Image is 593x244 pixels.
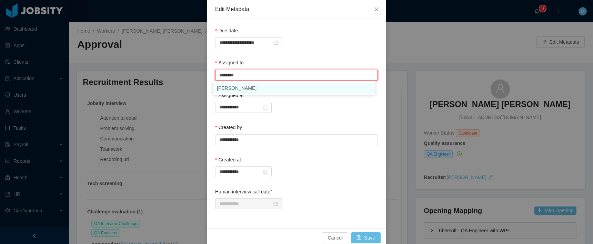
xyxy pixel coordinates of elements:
[215,60,244,65] label: Assigned to
[374,7,379,12] i: icon: close
[263,169,268,174] i: icon: calendar
[215,157,241,162] label: Created at
[263,105,268,110] i: icon: calendar
[215,93,244,98] label: Assigned at
[351,232,381,243] button: icon: saveSave
[215,189,272,194] label: Human interview call date”
[215,6,378,13] div: Edit Metadata
[322,232,348,243] button: Cancel
[215,28,238,33] label: Due date
[213,83,375,94] li: [PERSON_NAME]
[273,201,278,206] i: icon: calendar
[215,125,242,130] label: Created by
[273,40,278,45] i: icon: calendar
